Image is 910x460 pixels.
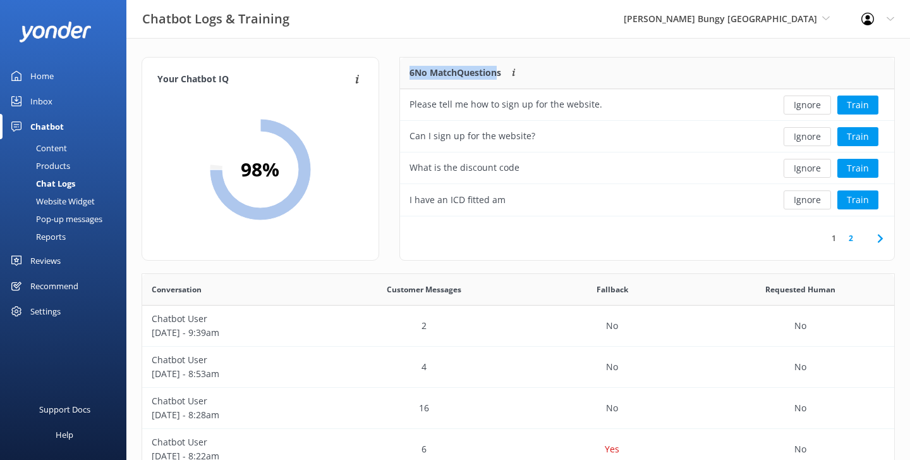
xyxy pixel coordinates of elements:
[409,66,501,80] p: 6 No Match Questions
[8,210,126,228] a: Pop-up messages
[606,319,618,333] p: No
[400,121,894,152] div: row
[837,96,878,115] button: Train
[794,360,806,374] p: No
[409,161,519,175] div: What is the discount code
[597,283,628,295] span: Fallback
[837,127,878,146] button: Train
[400,152,894,184] div: row
[142,388,894,429] div: row
[784,159,831,178] button: Ignore
[409,97,602,111] div: Please tell me how to sign up for the website.
[400,89,894,216] div: grid
[422,360,427,374] p: 4
[8,139,67,157] div: Content
[422,319,427,333] p: 2
[400,184,894,216] div: row
[152,326,321,340] p: [DATE] - 9:39am
[8,139,126,157] a: Content
[784,127,831,146] button: Ignore
[784,96,831,115] button: Ignore
[241,154,279,185] h2: 98 %
[624,13,817,25] span: [PERSON_NAME] Bungy [GEOGRAPHIC_DATA]
[825,232,842,244] a: 1
[30,63,54,89] div: Home
[8,175,126,192] a: Chat Logs
[606,401,618,415] p: No
[842,232,859,244] a: 2
[157,73,351,87] h4: Your Chatbot IQ
[152,283,202,295] span: Conversation
[30,89,52,114] div: Inbox
[152,394,321,408] p: Chatbot User
[419,401,429,415] p: 16
[606,360,618,374] p: No
[837,159,878,178] button: Train
[19,22,92,42] img: yonder-white-logo.png
[142,306,894,347] div: row
[784,190,831,209] button: Ignore
[142,347,894,388] div: row
[794,319,806,333] p: No
[30,248,61,273] div: Reviews
[8,157,70,175] div: Products
[152,408,321,422] p: [DATE] - 8:28am
[409,193,506,207] div: I have an ICD fitted am
[152,312,321,326] p: Chatbot User
[765,283,835,295] span: Requested Human
[142,9,289,29] h3: Chatbot Logs & Training
[8,175,75,192] div: Chat Logs
[794,442,806,456] p: No
[409,129,535,143] div: Can I sign up for the website?
[152,367,321,381] p: [DATE] - 8:53am
[422,442,427,456] p: 6
[605,442,619,456] p: Yes
[837,190,878,209] button: Train
[8,210,102,228] div: Pop-up messages
[30,114,64,139] div: Chatbot
[8,192,95,210] div: Website Widget
[387,283,461,295] span: Customer Messages
[8,228,66,246] div: Reports
[8,228,126,246] a: Reports
[39,397,90,422] div: Support Docs
[8,157,126,175] a: Products
[56,422,73,447] div: Help
[30,299,61,324] div: Settings
[400,89,894,121] div: row
[152,435,321,449] p: Chatbot User
[152,353,321,367] p: Chatbot User
[8,192,126,210] a: Website Widget
[794,401,806,415] p: No
[30,273,78,299] div: Recommend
